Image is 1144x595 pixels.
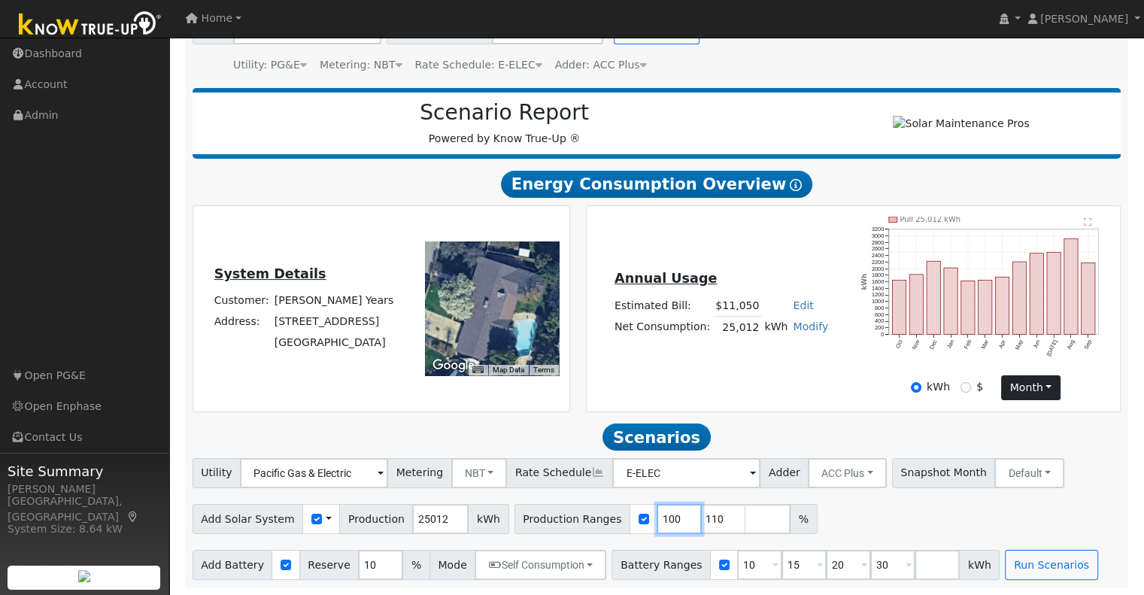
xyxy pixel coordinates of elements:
text: 2800 [872,239,884,246]
span: kWh [468,504,508,534]
span: Snapshot Month [892,458,996,488]
text: May [1014,338,1024,351]
span: Scenarios [602,423,710,451]
div: Metering: NBT [320,57,402,73]
span: Production [339,504,413,534]
text: Mar [980,338,991,351]
text: 2400 [872,252,884,259]
button: Self Consumption [475,550,606,580]
text: Sep [1083,338,1094,351]
rect: onclick="" [1047,252,1061,334]
text: 200 [875,324,884,331]
text: Dec [928,338,939,351]
u: System Details [214,266,326,281]
span: Battery Ranges [611,550,711,580]
span: Mode [429,550,475,580]
rect: onclick="" [979,280,992,334]
text: 2000 [872,265,884,272]
span: Rate Schedule [506,458,613,488]
span: Metering [387,458,452,488]
span: [PERSON_NAME] [1040,13,1128,25]
label: $ [976,379,983,395]
rect: onclick="" [944,268,957,334]
div: Adder: ACC Plus [555,57,647,73]
div: System Size: 8.64 kW [8,521,161,537]
text: Nov [911,338,921,351]
a: Edit [793,299,813,311]
button: Keyboard shortcuts [472,365,483,375]
td: [GEOGRAPHIC_DATA] [272,332,396,354]
text: Feb [963,338,973,350]
text: Aug [1066,338,1076,351]
rect: onclick="" [961,281,975,334]
span: Add Solar System [193,504,304,534]
div: [PERSON_NAME] [8,481,161,497]
button: Map Data [493,365,524,375]
text: 1600 [872,278,884,285]
button: Default [994,458,1064,488]
input: kWh [911,382,921,393]
span: Reserve [299,550,360,580]
text: 0 [881,331,884,338]
text: Pull 25,012 kWh [900,215,961,223]
rect: onclick="" [892,280,906,334]
text: Jan [945,338,955,350]
span: Site Summary [8,461,161,481]
div: Powered by Know True-Up ® [200,100,809,147]
span: Alias: HE1 [415,59,542,71]
input: Select a Rate Schedule [612,458,760,488]
text: kWh [861,274,869,290]
td: Net Consumption: [611,317,712,338]
rect: onclick="" [1064,238,1078,334]
text: 1000 [872,298,884,305]
img: Solar Maintenance Pros [893,116,1029,132]
text: 2600 [872,245,884,252]
img: retrieve [78,570,90,582]
text: Oct [894,338,904,349]
input: $ [960,382,971,393]
span: % [402,550,429,580]
button: month [1001,375,1061,401]
rect: onclick="" [1030,253,1043,335]
text: 600 [875,311,884,318]
text: [DATE] [1045,338,1059,357]
td: [STREET_ADDRESS] [272,311,396,332]
u: Annual Usage [614,271,717,286]
rect: onclick="" [1082,263,1095,335]
img: Know True-Up [11,8,169,42]
span: Home [202,12,233,24]
text:  [1084,217,1092,226]
span: Energy Consumption Overview [501,171,812,198]
input: Select a Utility [240,458,388,488]
text: 1800 [872,272,884,278]
text: 2200 [872,259,884,266]
a: Open this area in Google Maps (opens a new window) [429,356,478,375]
text: Jun [1032,338,1042,350]
button: ACC Plus [808,458,887,488]
text: Apr [997,338,1007,350]
td: 25,012 [713,317,762,338]
a: Map [126,511,140,523]
rect: onclick="" [996,277,1009,334]
td: Customer: [211,290,272,311]
span: Add Battery [193,550,273,580]
button: NBT [451,458,508,488]
rect: onclick="" [909,275,923,335]
td: Address: [211,311,272,332]
a: Terms (opens in new tab) [533,366,554,374]
text: 1200 [872,291,884,298]
button: Run Scenarios [1005,550,1097,580]
text: 3000 [872,232,884,239]
span: Utility [193,458,241,488]
text: 800 [875,305,884,311]
td: kWh [762,317,790,338]
span: Production Ranges [514,504,630,534]
td: $11,050 [713,295,762,317]
span: % [790,504,817,534]
td: Estimated Bill: [611,295,712,317]
i: Show Help [790,179,802,191]
img: Google [429,356,478,375]
label: kWh [927,379,950,395]
rect: onclick="" [927,261,940,334]
rect: onclick="" [1012,262,1026,335]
